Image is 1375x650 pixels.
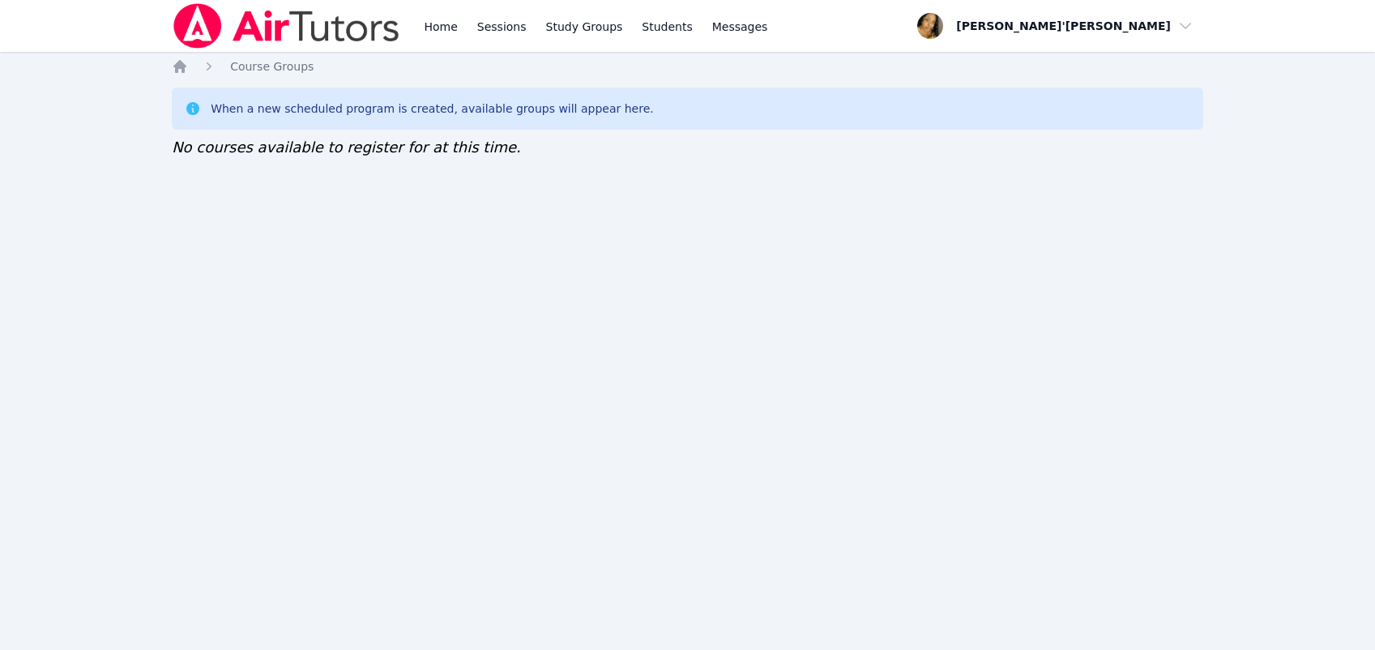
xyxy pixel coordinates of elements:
[211,100,654,117] div: When a new scheduled program is created, available groups will appear here.
[172,3,401,49] img: Air Tutors
[230,58,314,75] a: Course Groups
[172,139,521,156] span: No courses available to register for at this time.
[712,19,768,35] span: Messages
[230,60,314,73] span: Course Groups
[172,58,1203,75] nav: Breadcrumb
